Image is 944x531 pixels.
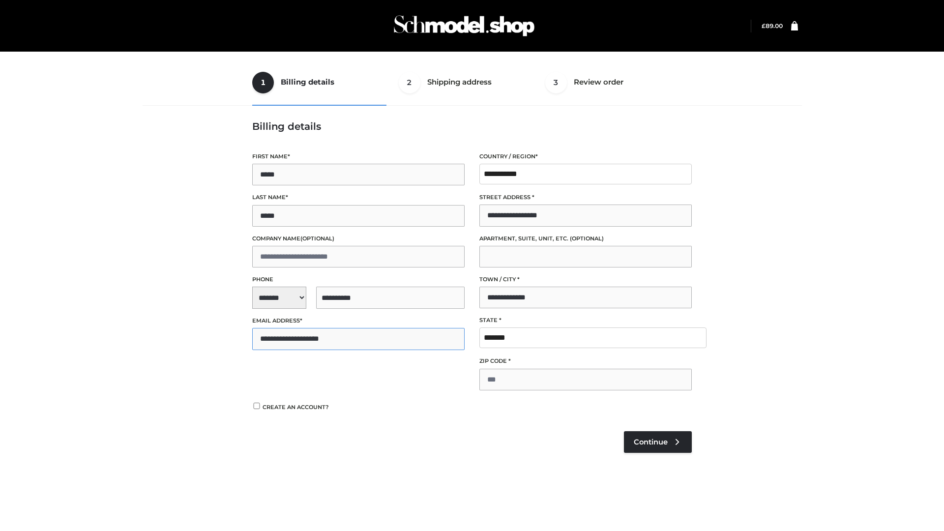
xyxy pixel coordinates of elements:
label: Email address [252,316,465,325]
bdi: 89.00 [762,22,783,29]
h3: Billing details [252,120,692,132]
span: (optional) [300,235,334,242]
label: First name [252,152,465,161]
span: Continue [634,438,668,446]
label: State [479,316,692,325]
label: Country / Region [479,152,692,161]
label: Phone [252,275,465,284]
a: Continue [624,431,692,453]
label: Town / City [479,275,692,284]
input: Create an account? [252,403,261,409]
span: £ [762,22,766,29]
span: Create an account? [263,404,329,411]
label: Company name [252,234,465,243]
span: (optional) [570,235,604,242]
img: Schmodel Admin 964 [390,6,538,45]
label: Street address [479,193,692,202]
label: Apartment, suite, unit, etc. [479,234,692,243]
label: Last name [252,193,465,202]
a: £89.00 [762,22,783,29]
label: ZIP Code [479,356,692,366]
